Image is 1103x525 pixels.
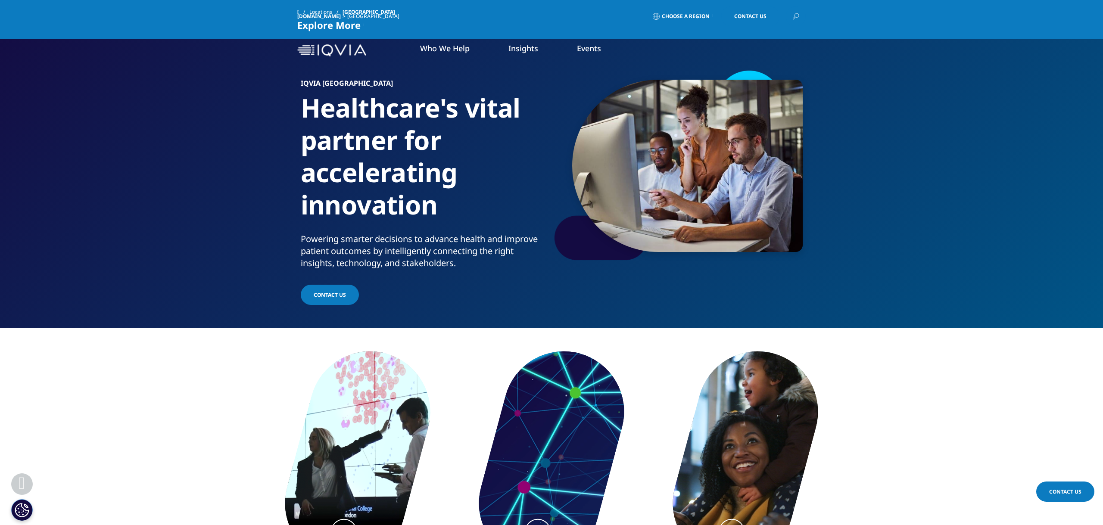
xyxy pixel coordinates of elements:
[301,233,548,269] div: Powering smarter decisions to advance health and improve patient outcomes by intelligently connec...
[721,6,779,26] a: Contact Us
[297,44,366,57] img: IQVIA Healthcare Information Technology and Pharma Clinical Research Company
[577,43,601,53] a: Events
[347,13,403,20] div: [GEOGRAPHIC_DATA]
[1049,488,1081,495] span: Contact Us
[734,14,766,19] span: Contact Us
[301,92,548,233] h1: Healthcare's vital partner for accelerating innovation
[572,80,803,252] img: 2362team-and-computer-in-collaboration-teamwork-and-meeting-at-desk.jpg
[314,291,346,298] span: Contact Us
[11,499,33,521] button: Cookies Settings
[297,12,341,20] a: [DOMAIN_NAME]
[370,30,806,71] nav: Primary
[301,285,359,305] a: Contact Us
[662,13,710,20] span: Choose a Region
[1036,482,1094,502] a: Contact Us
[301,80,548,92] h6: IQVIA [GEOGRAPHIC_DATA]
[420,43,470,53] a: Who We Help
[508,43,538,53] a: Insights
